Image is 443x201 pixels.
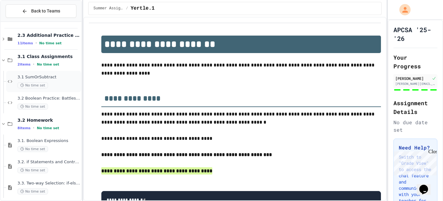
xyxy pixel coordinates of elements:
[33,62,34,67] span: •
[17,32,80,38] span: 2.3 Additional Practice and Reading
[94,6,123,11] span: Summer Assignment
[36,41,37,46] span: •
[393,2,412,17] div: My Account
[17,159,80,165] span: 3.2. if Statements and Control Flow
[39,41,62,45] span: No time set
[31,8,60,14] span: Back to Teams
[17,189,48,194] span: No time set
[17,146,48,152] span: No time set
[126,6,128,11] span: /
[393,25,437,43] h1: APCSA '25-'26
[395,76,431,81] div: [PERSON_NAME]
[131,5,155,12] span: Yertle.1
[17,138,80,144] span: 3.1. Boolean Expressions
[395,81,436,86] div: [PERSON_NAME][EMAIL_ADDRESS][PERSON_NAME][DOMAIN_NAME]
[417,176,437,195] iframe: chat widget
[393,53,437,71] h2: Your Progress
[17,181,80,186] span: 3.3. Two-way Selection: if-else Statements
[399,144,432,151] h3: Need Help?
[17,75,80,80] span: 3.1 SumOrSubtract
[17,82,48,88] span: No time set
[17,117,80,123] span: 3.2 Homework
[2,2,43,40] div: Chat with us now!Close
[17,167,48,173] span: No time set
[37,62,59,66] span: No time set
[393,99,437,116] h2: Assignment Details
[6,4,76,18] button: Back to Teams
[17,41,33,45] span: 11 items
[33,125,34,130] span: •
[393,119,437,134] div: No due date set
[17,96,80,101] span: 3.2 Boolean Practice: Battleships
[17,54,80,59] span: 3.1 Class Assignments
[17,62,31,66] span: 2 items
[17,104,48,110] span: No time set
[17,126,31,130] span: 8 items
[37,126,59,130] span: No time set
[391,149,437,175] iframe: chat widget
